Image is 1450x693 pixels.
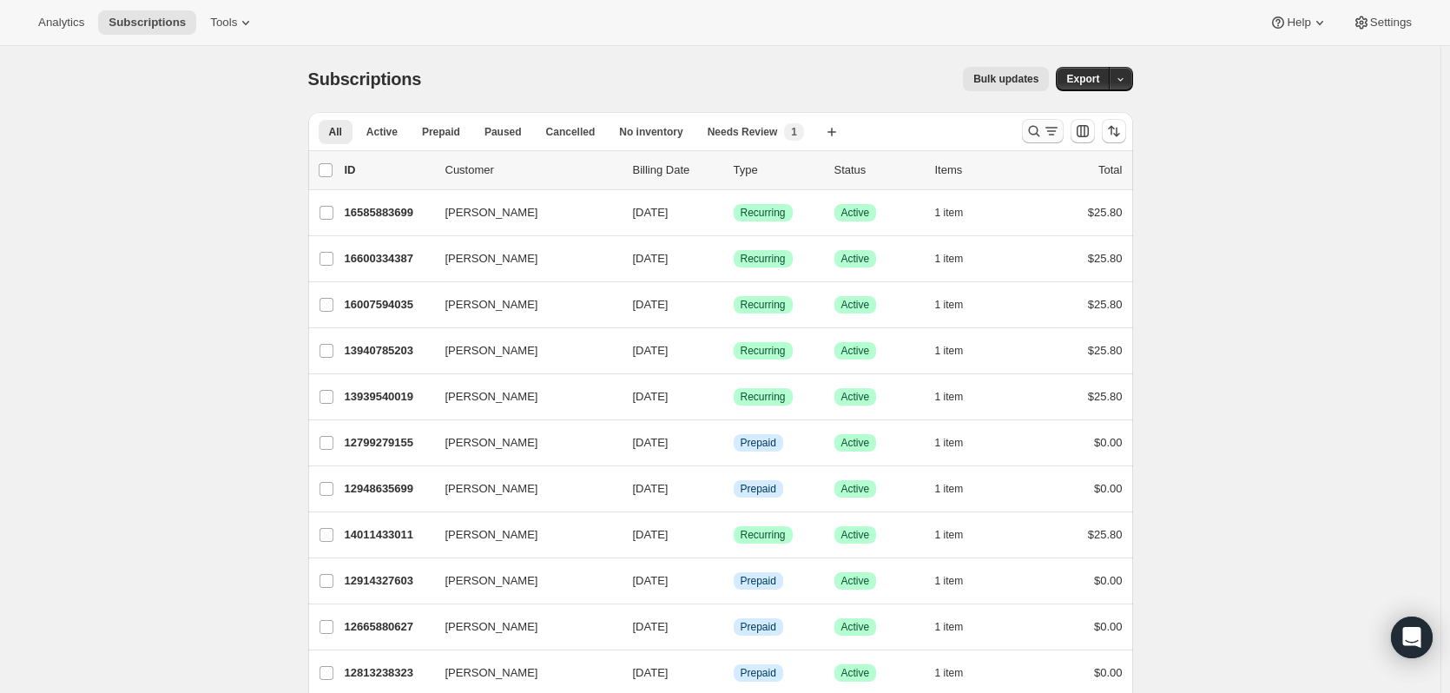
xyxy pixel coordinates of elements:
[973,72,1038,86] span: Bulk updates
[345,434,432,452] p: 12799279155
[1102,119,1126,143] button: Sort the results
[546,125,596,139] span: Cancelled
[1342,10,1422,35] button: Settings
[841,574,870,588] span: Active
[633,390,669,403] span: [DATE]
[1088,206,1123,219] span: $25.80
[841,206,870,220] span: Active
[841,252,870,266] span: Active
[345,339,1123,363] div: 13940785203[PERSON_NAME][DATE]SuccessRecurringSuccessActive1 item$25.80
[741,298,786,312] span: Recurring
[1287,16,1310,30] span: Help
[345,664,432,682] p: 12813238323
[935,293,983,317] button: 1 item
[935,390,964,404] span: 1 item
[445,204,538,221] span: [PERSON_NAME]
[935,344,964,358] span: 1 item
[28,10,95,35] button: Analytics
[345,162,1123,179] div: IDCustomerBilling DateTypeStatusItemsTotal
[935,477,983,501] button: 1 item
[841,390,870,404] span: Active
[345,250,432,267] p: 16600334387
[935,252,964,266] span: 1 item
[1088,252,1123,265] span: $25.80
[935,339,983,363] button: 1 item
[1088,390,1123,403] span: $25.80
[200,10,265,35] button: Tools
[741,390,786,404] span: Recurring
[345,615,1123,639] div: 12665880627[PERSON_NAME][DATE]InfoPrepaidSuccessActive1 item$0.00
[741,666,776,680] span: Prepaid
[329,125,342,139] span: All
[1098,162,1122,179] p: Total
[935,528,964,542] span: 1 item
[841,528,870,542] span: Active
[38,16,84,30] span: Analytics
[1071,119,1095,143] button: Customize table column order and visibility
[210,16,237,30] span: Tools
[435,245,609,273] button: [PERSON_NAME]
[1259,10,1338,35] button: Help
[841,620,870,634] span: Active
[345,247,1123,271] div: 16600334387[PERSON_NAME][DATE]SuccessRecurringSuccessActive1 item$25.80
[345,201,1123,225] div: 16585883699[PERSON_NAME][DATE]SuccessRecurringSuccessActive1 item$25.80
[435,613,609,641] button: [PERSON_NAME]
[935,523,983,547] button: 1 item
[834,162,921,179] p: Status
[1094,482,1123,495] span: $0.00
[308,69,422,89] span: Subscriptions
[633,252,669,265] span: [DATE]
[741,482,776,496] span: Prepaid
[935,162,1022,179] div: Items
[98,10,196,35] button: Subscriptions
[345,293,1123,317] div: 16007594035[PERSON_NAME][DATE]SuccessRecurringSuccessActive1 item$25.80
[445,296,538,313] span: [PERSON_NAME]
[633,298,669,311] span: [DATE]
[345,431,1123,455] div: 12799279155[PERSON_NAME][DATE]InfoPrepaidSuccessActive1 item$0.00
[345,477,1123,501] div: 12948635699[PERSON_NAME][DATE]InfoPrepaidSuccessActive1 item$0.00
[935,615,983,639] button: 1 item
[741,344,786,358] span: Recurring
[345,204,432,221] p: 16585883699
[445,572,538,590] span: [PERSON_NAME]
[935,620,964,634] span: 1 item
[633,482,669,495] span: [DATE]
[345,661,1123,685] div: 12813238323[PERSON_NAME][DATE]InfoPrepaidSuccessActive1 item$0.00
[935,431,983,455] button: 1 item
[841,436,870,450] span: Active
[633,436,669,449] span: [DATE]
[741,436,776,450] span: Prepaid
[435,383,609,411] button: [PERSON_NAME]
[935,201,983,225] button: 1 item
[708,125,778,139] span: Needs Review
[963,67,1049,91] button: Bulk updates
[109,16,186,30] span: Subscriptions
[435,199,609,227] button: [PERSON_NAME]
[345,388,432,406] p: 13939540019
[791,125,797,139] span: 1
[1391,617,1433,658] div: Open Intercom Messenger
[445,526,538,544] span: [PERSON_NAME]
[741,528,786,542] span: Recurring
[445,480,538,498] span: [PERSON_NAME]
[741,620,776,634] span: Prepaid
[445,162,619,179] p: Customer
[1088,344,1123,357] span: $25.80
[1066,72,1099,86] span: Export
[841,298,870,312] span: Active
[1094,574,1123,587] span: $0.00
[935,666,964,680] span: 1 item
[445,664,538,682] span: [PERSON_NAME]
[345,162,432,179] p: ID
[1056,67,1110,91] button: Export
[935,385,983,409] button: 1 item
[741,252,786,266] span: Recurring
[422,125,460,139] span: Prepaid
[818,120,846,144] button: Create new view
[1370,16,1412,30] span: Settings
[445,388,538,406] span: [PERSON_NAME]
[935,206,964,220] span: 1 item
[435,521,609,549] button: [PERSON_NAME]
[345,526,432,544] p: 14011433011
[935,298,964,312] span: 1 item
